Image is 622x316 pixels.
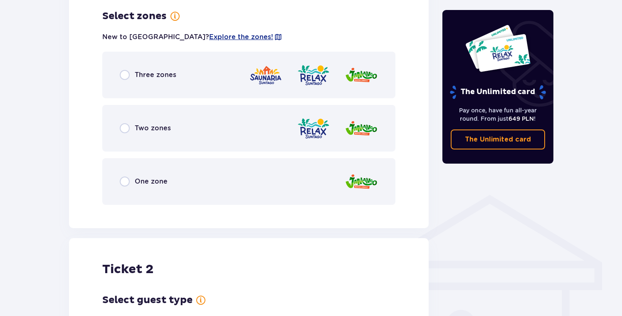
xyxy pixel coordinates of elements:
[297,117,330,140] img: Relax
[102,261,153,277] h2: Ticket 2
[102,10,167,22] h3: Select zones
[449,85,547,100] p: The Unlimited card
[451,129,545,149] a: The Unlimited card
[297,63,330,87] img: Relax
[345,117,378,140] img: Jamango
[209,32,273,42] a: Explore the zones!
[345,170,378,194] img: Jamango
[508,115,534,122] span: 649 PLN
[465,24,531,72] img: Two entry cards to Suntago with the word 'UNLIMITED RELAX', featuring a white background with tro...
[102,294,193,306] h3: Select guest type
[345,63,378,87] img: Jamango
[135,70,176,80] span: Three zones
[451,106,545,123] p: Pay once, have fun all-year round. From just !
[135,124,171,133] span: Two zones
[102,32,282,42] p: New to [GEOGRAPHIC_DATA]?
[465,135,531,144] p: The Unlimited card
[249,63,282,87] img: Saunaria
[135,177,168,186] span: One zone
